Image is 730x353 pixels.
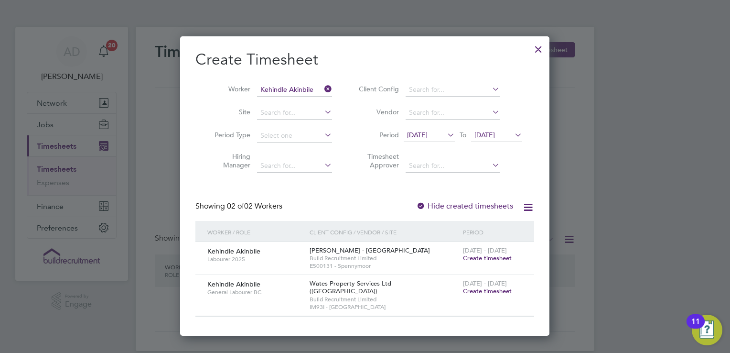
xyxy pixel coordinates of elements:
[207,152,250,169] label: Hiring Manager
[227,201,282,211] span: 02 Workers
[691,321,700,334] div: 11
[692,315,722,345] button: Open Resource Center, 11 new notifications
[310,262,458,270] span: E500131 - Spennymoor
[207,85,250,93] label: Worker
[463,254,512,262] span: Create timesheet
[407,131,428,139] span: [DATE]
[207,288,302,296] span: General Labourer BC
[310,279,391,296] span: Wates Property Services Ltd ([GEOGRAPHIC_DATA])
[356,131,399,139] label: Period
[207,255,302,263] span: Labourer 2025
[310,254,458,262] span: Build Recruitment Limited
[227,201,244,211] span: 02 of
[461,221,525,243] div: Period
[463,279,507,287] span: [DATE] - [DATE]
[205,221,307,243] div: Worker / Role
[457,129,469,141] span: To
[406,106,500,120] input: Search for...
[307,221,461,243] div: Client Config / Vendor / Site
[356,108,399,116] label: Vendor
[195,201,284,211] div: Showing
[406,83,500,97] input: Search for...
[207,280,260,288] span: Kehindle Akinbile
[257,159,332,173] input: Search for...
[416,201,513,211] label: Hide created timesheets
[356,85,399,93] label: Client Config
[207,131,250,139] label: Period Type
[257,83,332,97] input: Search for...
[310,296,458,303] span: Build Recruitment Limited
[310,303,458,311] span: IM93I - [GEOGRAPHIC_DATA]
[207,108,250,116] label: Site
[463,246,507,254] span: [DATE] - [DATE]
[463,287,512,295] span: Create timesheet
[474,131,495,139] span: [DATE]
[207,247,260,255] span: Kehindle Akinbile
[257,106,332,120] input: Search for...
[356,152,399,169] label: Timesheet Approver
[406,159,500,173] input: Search for...
[310,246,430,254] span: [PERSON_NAME] - [GEOGRAPHIC_DATA]
[257,129,332,143] input: Select one
[195,50,534,70] h2: Create Timesheet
